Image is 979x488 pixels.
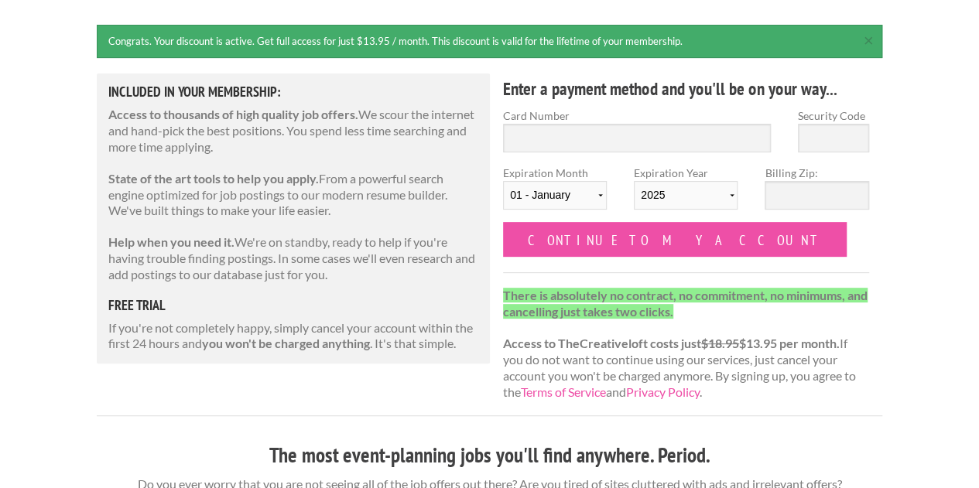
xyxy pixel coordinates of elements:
[108,234,478,282] p: We're on standby, ready to help if you're having trouble finding postings. In some cases we'll ev...
[108,171,478,219] p: From a powerful search engine optimized for job postings to our modern resume builder. We've buil...
[202,336,370,350] strong: you won't be charged anything
[503,288,869,401] p: If you do not want to continue using our services, just cancel your account you won't be charged ...
[503,336,840,350] strong: Access to TheCreativeloft costs just $13.95 per month.
[503,222,847,257] input: Continue to my account
[97,441,882,470] h3: The most event-planning jobs you'll find anywhere. Period.
[97,25,882,58] div: Congrats. Your discount is active. Get full access for just $13.95 / month. This discount is vali...
[626,384,700,399] a: Privacy Policy
[503,77,869,101] h4: Enter a payment method and you'll be on your way...
[108,320,478,353] p: If you're not completely happy, simply cancel your account within the first 24 hours and . It's t...
[503,165,607,222] label: Expiration Month
[108,107,358,121] strong: Access to thousands of high quality job offers.
[765,165,868,181] label: Billing Zip:
[108,171,319,186] strong: State of the art tools to help you apply.
[503,107,771,124] label: Card Number
[859,33,878,43] a: ×
[634,181,738,210] select: Expiration Year
[108,234,234,249] strong: Help when you need it.
[503,181,607,210] select: Expiration Month
[701,336,739,350] del: $18.95
[521,384,606,399] a: Terms of Service
[108,85,478,99] h5: Included in Your Membership:
[634,165,738,222] label: Expiration Year
[798,107,869,124] label: Security Code
[108,299,478,312] h5: free trial
[108,107,478,155] p: We scour the internet and hand-pick the best positions. You spend less time searching and more ti...
[503,288,868,319] strong: There is absolutely no contract, no commitment, no minimums, and cancelling just takes two clicks.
